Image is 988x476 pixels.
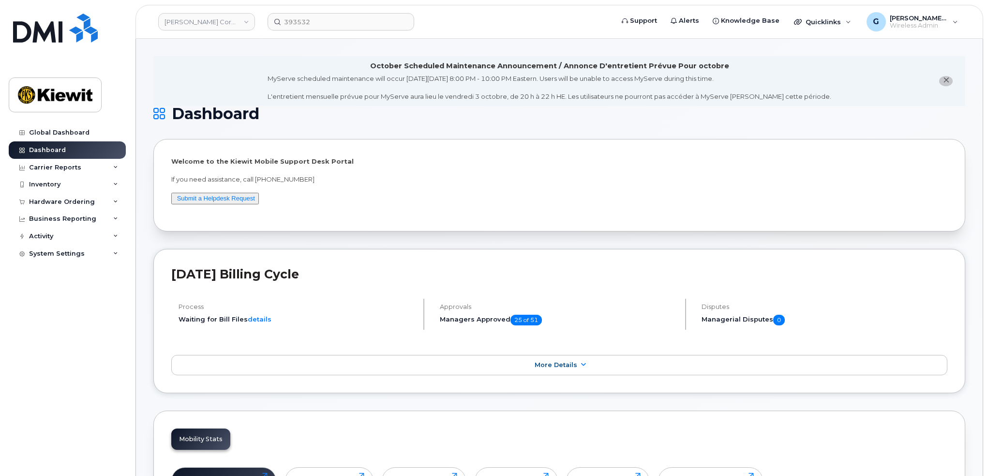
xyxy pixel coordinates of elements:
span: 25 of 51 [510,315,542,325]
p: Welcome to the Kiewit Mobile Support Desk Portal [171,157,947,166]
a: details [248,315,271,323]
h4: Disputes [702,303,947,310]
span: 0 [773,315,785,325]
div: October Scheduled Maintenance Announcement / Annonce D'entretient Prévue Pour octobre [370,61,729,71]
button: Submit a Helpdesk Request [171,193,259,205]
h2: [DATE] Billing Cycle [171,267,947,281]
h4: Process [179,303,415,310]
h5: Managers Approved [440,315,676,325]
p: If you need assistance, call [PHONE_NUMBER] [171,175,947,184]
h5: Managerial Disputes [702,315,947,325]
h4: Approvals [440,303,676,310]
iframe: Messenger Launcher [946,434,981,469]
span: Dashboard [172,107,259,121]
button: close notification [939,76,953,86]
span: More Details [535,361,577,369]
li: Waiting for Bill Files [179,315,415,324]
div: MyServe scheduled maintenance will occur [DATE][DATE] 8:00 PM - 10:00 PM Eastern. Users will be u... [268,74,831,101]
a: Submit a Helpdesk Request [177,195,255,202]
